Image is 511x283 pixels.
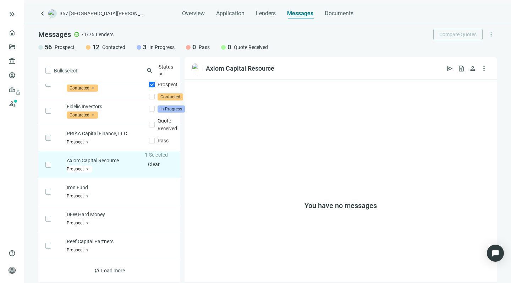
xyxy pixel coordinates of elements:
[234,44,268,51] span: Quote Received
[145,151,168,159] article: 1 Selected
[9,250,16,257] span: help
[146,67,153,74] span: search
[458,65,465,72] span: request_quote
[469,65,476,72] span: person
[9,267,16,274] span: person
[38,9,47,18] a: keyboard_arrow_left
[81,31,94,38] span: 71/75
[67,157,173,164] p: Axiom Capital Resource
[92,43,99,51] span: 12
[67,184,173,191] p: Iron Fund
[478,63,490,74] button: more_vert
[227,43,231,51] span: 0
[256,10,276,17] span: Lenders
[487,245,504,262] div: Open Intercom Messenger
[88,265,131,276] button: syncLoad more
[60,10,145,17] span: 357 [GEOGRAPHIC_DATA][PERSON_NAME]
[488,31,494,38] span: more_vert
[45,43,52,51] span: 56
[101,268,125,273] span: Load more
[216,10,244,17] span: Application
[206,64,274,73] div: Axiom Capital Resource
[444,63,456,74] button: send
[467,63,478,74] button: person
[145,159,163,170] button: Clear
[74,32,79,37] span: check_circle
[67,219,92,227] span: Prospect
[159,71,164,76] span: close
[67,238,173,245] p: Reef Capital Partners
[158,118,177,131] span: Quote Received
[158,105,185,113] span: In Progress
[8,10,16,18] button: keyboard_double_arrow_right
[159,64,173,70] span: Status
[102,44,125,51] span: Contacted
[143,43,147,51] span: 3
[325,10,353,17] span: Documents
[192,63,203,74] img: 24d43aff-89e2-4992-b51a-c358918be0bb
[433,29,483,40] button: Compare Quotes
[456,63,467,74] button: request_quote
[287,10,313,17] span: Messages
[446,65,454,72] span: send
[148,162,160,167] span: Clear
[67,85,98,92] span: Contacted
[67,103,173,110] p: Fidelis Investors
[55,44,75,51] span: Prospect
[158,93,183,100] span: Contacted
[67,211,173,218] p: DFW Hard Money
[192,43,196,51] span: 0
[199,44,210,51] span: Pass
[54,67,77,75] span: Bulk select
[304,200,377,211] span: You have no messages
[67,138,92,146] span: Prospect
[67,246,92,254] span: Prospect
[182,10,205,17] span: Overview
[94,268,100,273] span: sync
[96,31,114,38] span: Lenders
[485,29,497,40] button: more_vert
[38,30,71,39] span: Messages
[67,111,98,119] span: Contacted
[67,165,92,173] span: Prospect
[158,82,177,87] span: Prospect
[67,192,92,200] span: Prospect
[158,138,169,143] span: Pass
[48,9,57,18] img: deal-logo
[149,44,175,51] span: In Progress
[480,65,488,72] span: more_vert
[67,130,173,137] p: PRIAA Capital Finance, LLC.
